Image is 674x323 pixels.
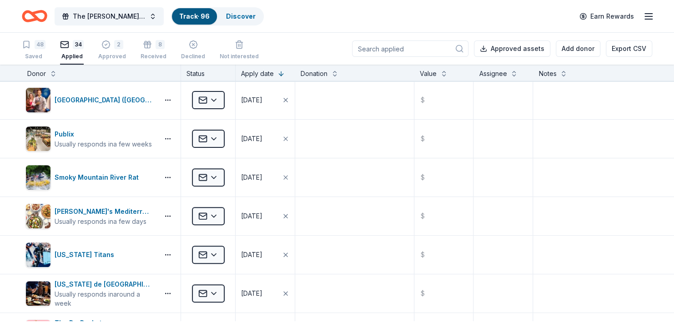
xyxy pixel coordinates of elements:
button: Image for Hollywood Wax Museum (Pigeon Forge)[GEOGRAPHIC_DATA] ([GEOGRAPHIC_DATA]) [25,87,155,113]
button: 8Received [141,36,166,65]
button: [DATE] [236,158,295,197]
div: Saved [22,53,45,60]
button: [DATE] [236,81,295,119]
div: Usually responds in a few weeks [55,140,152,149]
button: Image for Tennessee Titans[US_STATE] Titans [25,242,155,267]
div: Donor [27,68,46,79]
img: Image for Hollywood Wax Museum (Pigeon Forge) [26,88,50,112]
div: Notes [538,68,556,79]
div: [DATE] [241,95,262,106]
button: Declined [181,36,205,65]
div: Status [181,65,236,81]
div: Apply date [241,68,274,79]
button: 48Saved [22,36,45,65]
div: [US_STATE] de [GEOGRAPHIC_DATA] [55,279,155,290]
div: [DATE] [241,133,262,144]
div: [DATE] [241,288,262,299]
div: 8 [156,40,165,49]
button: Add donor [556,40,600,57]
div: 2 [114,40,123,49]
button: [DATE] [236,274,295,313]
div: [US_STATE] Titans [55,249,118,260]
button: Export CSV [606,40,652,57]
div: Publix [55,129,152,140]
button: [DATE] [236,197,295,235]
button: Image for Smoky Mountain River RatSmoky Mountain River Rat [25,165,155,190]
img: Image for Taziki's Mediterranean Cafe [26,204,50,228]
div: Usually responds in a few days [55,217,155,226]
button: [DATE] [236,236,295,274]
div: Approved [98,53,126,60]
input: Search applied [352,40,468,57]
button: Image for Taziki's Mediterranean Cafe[PERSON_NAME]'s Mediterranean CafeUsually responds ina few days [25,203,155,229]
div: Assignee [479,68,507,79]
a: Track· 96 [179,12,210,20]
img: Image for Publix [26,126,50,151]
button: 2Approved [98,36,126,65]
div: Declined [181,53,205,60]
div: [GEOGRAPHIC_DATA] ([GEOGRAPHIC_DATA]) [55,95,155,106]
div: [DATE] [241,211,262,222]
img: Image for Texas de Brazil [26,281,50,306]
div: Received [141,53,166,60]
div: Usually responds in around a week [55,290,155,308]
button: Image for PublixPublixUsually responds ina few weeks [25,126,155,151]
button: Not interested [220,36,259,65]
button: Approved assets [474,40,550,57]
button: 34Applied [60,36,84,65]
span: The [PERSON_NAME] Foundation Legacy Ball [73,11,146,22]
img: Image for Smoky Mountain River Rat [26,165,50,190]
a: Earn Rewards [574,8,639,25]
div: Not interested [220,53,259,60]
div: Applied [60,53,84,60]
div: Value [420,68,437,79]
div: [PERSON_NAME]'s Mediterranean Cafe [55,206,155,217]
div: Donation [301,68,327,79]
button: Track· 96Discover [171,7,264,25]
button: Image for Texas de Brazil[US_STATE] de [GEOGRAPHIC_DATA]Usually responds inaround a week [25,279,155,308]
a: Home [22,5,47,27]
button: The [PERSON_NAME] Foundation Legacy Ball [55,7,164,25]
div: 34 [73,40,84,49]
div: [DATE] [241,249,262,260]
img: Image for Tennessee Titans [26,242,50,267]
div: [DATE] [241,172,262,183]
div: 48 [35,40,45,49]
div: Smoky Mountain River Rat [55,172,142,183]
button: [DATE] [236,120,295,158]
a: Discover [226,12,256,20]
